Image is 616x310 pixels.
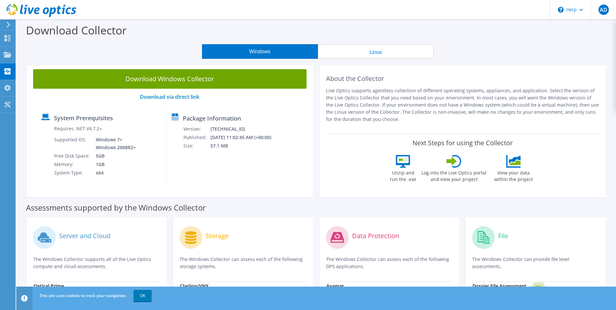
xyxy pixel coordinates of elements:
label: Requires .NET V4.7.2+ [54,125,102,132]
strong: Clariion/VNX [180,283,208,289]
td: Free Disk Space: [54,152,91,160]
p: The Windows Collector supports all of the Live Optics compute and cloud assessments. [33,256,160,270]
label: Next Steps for using the Collector [412,139,513,147]
button: Linux [318,44,434,59]
label: Storage [206,233,229,239]
td: 5GB [91,152,137,160]
span: This site uses cookies to track your navigation. [40,293,127,298]
td: [DATE] 11:02:45 AM (+00:00) [210,133,280,142]
label: Server and Cloud [59,233,110,239]
svg: \n [558,7,564,13]
button: Windows [202,44,318,59]
p: The Windows Collector can assess each of the following DPS applications. [326,256,453,270]
strong: Dossier File Assessment [472,283,526,289]
td: System Type: [54,169,91,177]
p: The Windows Collector can assess each of the following storage systems. [180,256,307,270]
strong: Avamar [326,283,344,289]
strong: Optical Prime [33,283,64,289]
span: AD [598,5,609,15]
label: Assessments supported by the Windows Collector [26,204,206,211]
a: Download via direct link [140,93,199,100]
td: Supported OS: [54,136,91,152]
h2: About the Collector [326,75,599,83]
label: Download Collector [26,23,127,38]
label: System Prerequisites [54,115,113,121]
td: Published: [183,133,210,142]
label: Data Protection [352,233,399,239]
td: 57.1 MB [210,142,280,150]
a: OK [133,290,152,302]
p: The Windows Collector can provide file level assessments. [472,256,599,270]
p: Live Optics supports agentless collection of different operating systems, appliances, and applica... [326,87,599,123]
td: Windows 7+ Windows 2008R2+ [91,136,137,152]
label: Unzip and run the .exe [388,168,418,183]
label: Package Information [183,115,241,122]
label: Log into the Live Optics portal and view your project [421,168,487,183]
a: Download Windows Collector [33,69,307,89]
td: 1GB [91,160,137,169]
label: File [498,233,508,239]
td: Version: [183,125,210,133]
td: [TECHNICAL_ID] [210,125,280,133]
td: x64 [91,169,137,177]
label: View your data within the project [490,168,537,183]
td: Memory: [54,160,91,169]
td: Size: [183,142,210,150]
tspan: NEW! [535,284,542,288]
